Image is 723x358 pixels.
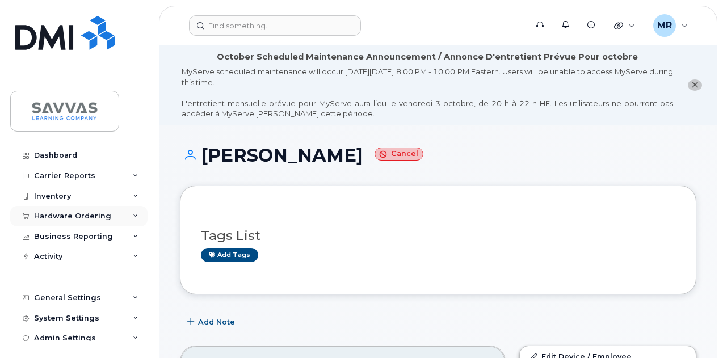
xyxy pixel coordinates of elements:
[201,229,675,243] h3: Tags List
[375,148,423,161] small: Cancel
[182,66,673,119] div: MyServe scheduled maintenance will occur [DATE][DATE] 8:00 PM - 10:00 PM Eastern. Users will be u...
[217,51,638,63] div: October Scheduled Maintenance Announcement / Annonce D'entretient Prévue Pour octobre
[180,311,245,332] button: Add Note
[688,79,702,91] button: close notification
[180,145,696,165] h1: [PERSON_NAME]
[201,248,258,262] a: Add tags
[674,309,714,349] iframe: Messenger Launcher
[198,317,235,327] span: Add Note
